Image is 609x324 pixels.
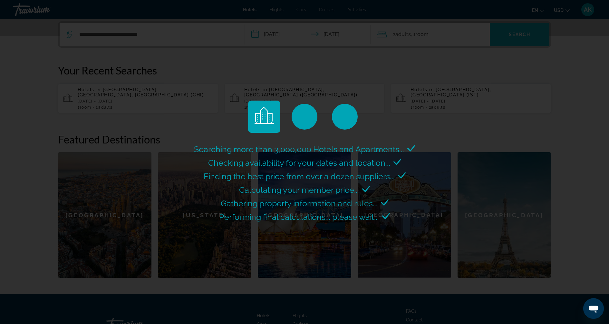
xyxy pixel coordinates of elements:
span: Gathering property information and rules... [221,199,378,208]
span: Finding the best price from over a dozen suppliers... [204,172,395,181]
span: Performing final calculations... please wait... [219,212,379,222]
span: Searching more than 3,000,000 Hotels and Apartments... [194,144,404,154]
iframe: Кнопка запуска окна обмена сообщениями [583,298,604,319]
span: Checking availability for your dates and location... [208,158,390,168]
span: Calculating your member price... [239,185,359,195]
